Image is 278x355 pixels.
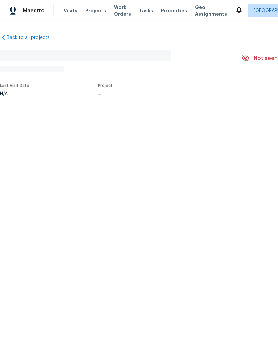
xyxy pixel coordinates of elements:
[114,4,131,17] span: Work Orders
[98,92,226,96] div: ...
[139,8,153,13] span: Tasks
[85,7,106,14] span: Projects
[195,4,227,17] span: Geo Assignments
[23,7,45,14] span: Maestro
[161,7,187,14] span: Properties
[98,84,113,88] span: Project
[64,7,77,14] span: Visits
